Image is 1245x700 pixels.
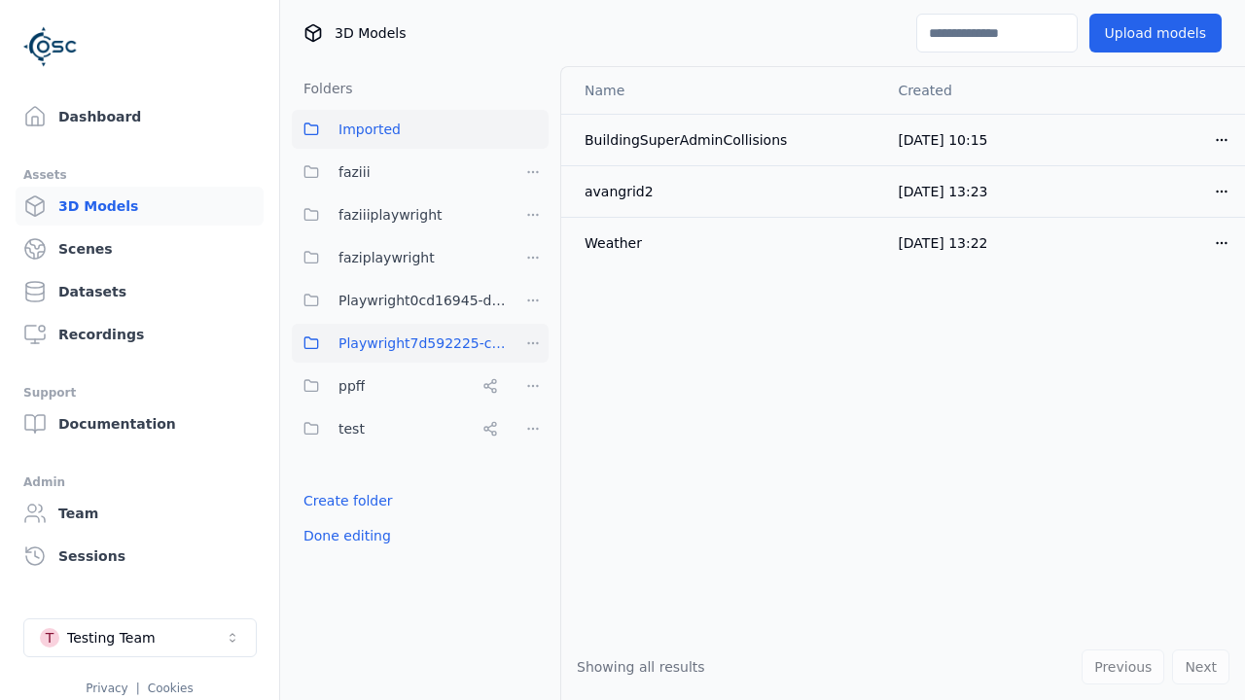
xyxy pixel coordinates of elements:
span: | [136,682,140,695]
button: faziplaywright [292,238,506,277]
button: faziii [292,153,506,192]
span: test [338,417,365,440]
span: 3D Models [335,23,406,43]
div: Weather [585,233,867,253]
div: Assets [23,163,256,187]
a: Documentation [16,404,264,443]
div: BuildingSuperAdminCollisions [585,130,867,150]
span: Showing all results [577,659,705,675]
div: avangrid2 [585,182,867,201]
a: Recordings [16,315,264,354]
div: Admin [23,471,256,494]
button: Select a workspace [23,618,257,657]
button: Upload models [1089,14,1222,52]
a: Cookies [148,682,194,695]
span: faziplaywright [338,246,435,269]
a: 3D Models [16,187,264,226]
button: Create folder [292,483,405,518]
a: Datasets [16,272,264,311]
div: T [40,628,59,647]
a: Privacy [86,682,127,695]
img: Logo [23,19,78,74]
button: test [292,409,506,448]
button: Playwright7d592225-c1c5-41bd-99fa-e56d6ee54839 [292,324,506,363]
span: [DATE] 10:15 [898,132,987,148]
a: Scenes [16,229,264,268]
span: ppff [338,374,365,398]
button: Done editing [292,518,403,553]
span: faziiiplaywright [338,203,443,227]
button: ppff [292,367,506,405]
button: Imported [292,110,549,149]
span: [DATE] 13:23 [898,184,987,199]
div: Testing Team [67,628,156,647]
span: [DATE] 13:22 [898,235,987,251]
th: Name [561,67,882,114]
h3: Folders [292,79,353,98]
div: Support [23,381,256,404]
span: Imported [338,118,401,141]
a: Sessions [16,537,264,576]
span: faziii [338,160,371,184]
span: Playwright7d592225-c1c5-41bd-99fa-e56d6ee54839 [338,332,506,355]
a: Create folder [303,491,393,510]
th: Created [882,67,1064,114]
a: Dashboard [16,97,264,136]
button: faziiiplaywright [292,195,506,234]
button: Playwright0cd16945-d24c-45f9-a8ba-c74193e3fd84 [292,281,506,320]
a: Team [16,494,264,533]
span: Playwright0cd16945-d24c-45f9-a8ba-c74193e3fd84 [338,289,506,312]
